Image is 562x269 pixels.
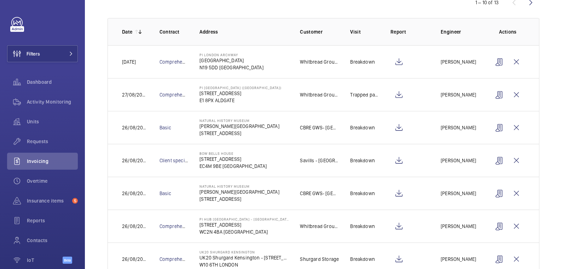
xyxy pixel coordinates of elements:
[441,124,476,131] p: [PERSON_NAME]
[300,256,339,263] p: Shurgard Storage
[199,184,279,188] p: Natural History Museum
[300,91,339,98] p: Whitbread Group PLC
[27,217,78,224] span: Reports
[27,118,78,125] span: Units
[199,64,263,71] p: N19 5DD [GEOGRAPHIC_DATA]
[122,124,148,131] p: 26/08/2025
[350,223,375,230] p: Breakdown
[72,198,78,204] span: 5
[122,157,148,164] p: 26/08/2025
[27,78,78,86] span: Dashboard
[441,28,480,35] p: Engineer
[350,28,379,35] p: Visit
[199,250,289,254] p: UK20 Shurgard Kensington
[27,237,78,244] span: Contacts
[160,92,194,98] a: Comprehensive
[199,123,279,130] p: [PERSON_NAME][GEOGRAPHIC_DATA]
[27,98,78,105] span: Activity Monitoring
[199,97,282,104] p: E1 8PX ALDGATE
[350,58,375,65] p: Breakdown
[27,177,78,185] span: Overtime
[27,257,63,264] span: IoT
[350,157,375,164] p: Breakdown
[63,257,72,264] span: Beta
[199,221,289,228] p: [STREET_ADDRESS]
[27,138,78,145] span: Requests
[390,28,429,35] p: Report
[160,191,172,196] a: Basic
[160,59,194,65] a: Comprehensive
[441,256,476,263] p: [PERSON_NAME]
[199,188,279,195] p: [PERSON_NAME][GEOGRAPHIC_DATA]
[300,223,339,230] p: Whitbread Group PLC
[160,125,172,130] a: Basic
[199,90,282,97] p: [STREET_ADDRESS]
[122,28,132,35] p: Date
[350,190,375,197] p: Breakdown
[199,57,263,64] p: [GEOGRAPHIC_DATA]
[441,157,476,164] p: [PERSON_NAME]
[350,256,375,263] p: Breakdown
[160,28,189,35] p: Contract
[350,124,375,131] p: Breakdown
[199,53,263,57] p: PI London Archway
[199,228,289,235] p: WC2N 4BA [GEOGRAPHIC_DATA]
[300,157,339,164] p: Savills - [GEOGRAPHIC_DATA]
[199,261,289,268] p: W10 6TH LONDON
[199,254,289,261] p: UK20 Shurgard Kensington - [STREET_ADDRESS]
[199,195,279,203] p: [STREET_ADDRESS]
[300,124,339,131] p: CBRE GWS- [GEOGRAPHIC_DATA]
[122,58,136,65] p: [DATE]
[441,58,476,65] p: [PERSON_NAME]
[441,91,476,98] p: [PERSON_NAME]
[350,91,379,98] p: Trapped passenger
[199,163,267,170] p: EC4M 9BE [GEOGRAPHIC_DATA]
[441,223,476,230] p: [PERSON_NAME]
[122,223,148,230] p: 26/08/2025
[27,158,78,165] span: Invoicing
[199,28,289,35] p: Address
[199,130,279,137] p: [STREET_ADDRESS]
[199,217,289,221] p: PI Hub [GEOGRAPHIC_DATA] - [GEOGRAPHIC_DATA]
[122,256,148,263] p: 26/08/2025
[441,190,476,197] p: [PERSON_NAME]
[122,190,148,197] p: 26/08/2025
[160,158,191,163] a: Client specific
[199,118,279,123] p: Natural History Museum
[491,28,525,35] p: Actions
[27,197,69,204] span: Insurance items
[160,223,194,229] a: Comprehensive
[300,190,339,197] p: CBRE GWS- [GEOGRAPHIC_DATA]
[7,45,78,62] button: Filters
[300,58,339,65] p: Whitbread Group PLC
[199,151,267,156] p: Bow Bells House
[300,28,339,35] p: Customer
[160,256,194,262] a: Comprehensive
[199,86,282,90] p: PI [GEOGRAPHIC_DATA] ([GEOGRAPHIC_DATA])
[199,156,267,163] p: [STREET_ADDRESS]
[27,50,40,57] span: Filters
[122,91,148,98] p: 27/08/2025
